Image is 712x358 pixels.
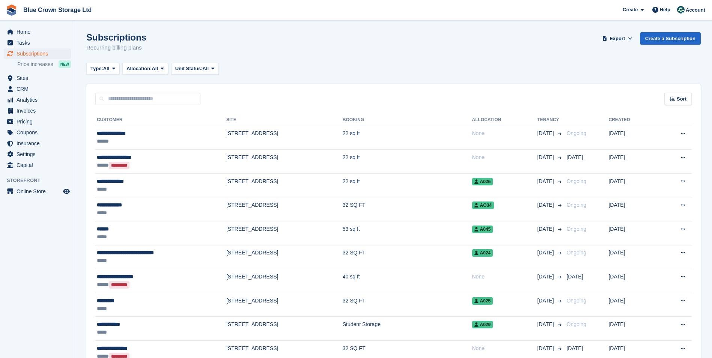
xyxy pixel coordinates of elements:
[472,226,493,233] span: A045
[17,73,62,83] span: Sites
[537,225,555,233] span: [DATE]
[472,202,494,209] span: AO34
[472,153,537,161] div: None
[175,65,203,72] span: Unit Status:
[226,293,343,317] td: [STREET_ADDRESS]
[566,226,586,232] span: Ongoing
[608,173,656,197] td: [DATE]
[4,186,71,197] a: menu
[343,293,472,317] td: 32 SQ FT
[566,250,586,256] span: Ongoing
[4,27,71,37] a: menu
[226,269,343,293] td: [STREET_ADDRESS]
[537,249,555,257] span: [DATE]
[17,60,71,68] a: Price increases NEW
[17,138,62,149] span: Insurance
[86,44,146,52] p: Recurring billing plans
[472,321,493,328] span: A029
[566,130,586,136] span: Ongoing
[343,150,472,174] td: 22 sq ft
[537,320,555,328] span: [DATE]
[4,127,71,138] a: menu
[17,105,62,116] span: Invoices
[95,114,226,126] th: Customer
[608,150,656,174] td: [DATE]
[601,32,634,45] button: Export
[4,38,71,48] a: menu
[343,197,472,221] td: 32 SQ FT
[86,63,119,75] button: Type: All
[17,127,62,138] span: Coupons
[537,177,555,185] span: [DATE]
[472,249,493,257] span: A024
[343,317,472,341] td: Student Storage
[90,65,103,72] span: Type:
[4,149,71,159] a: menu
[4,160,71,170] a: menu
[608,197,656,221] td: [DATE]
[472,344,537,352] div: None
[608,269,656,293] td: [DATE]
[623,6,638,14] span: Create
[608,245,656,269] td: [DATE]
[152,65,158,72] span: All
[610,35,625,42] span: Export
[537,297,555,305] span: [DATE]
[4,84,71,94] a: menu
[472,273,537,281] div: None
[226,150,343,174] td: [STREET_ADDRESS]
[17,160,62,170] span: Capital
[608,114,656,126] th: Created
[608,126,656,150] td: [DATE]
[203,65,209,72] span: All
[4,73,71,83] a: menu
[343,114,472,126] th: Booking
[62,187,71,196] a: Preview store
[343,126,472,150] td: 22 sq ft
[537,153,555,161] span: [DATE]
[226,197,343,221] td: [STREET_ADDRESS]
[472,178,493,185] span: A026
[171,63,219,75] button: Unit Status: All
[17,27,62,37] span: Home
[226,245,343,269] td: [STREET_ADDRESS]
[343,245,472,269] td: 32 SQ FT
[537,114,563,126] th: Tenancy
[17,48,62,59] span: Subscriptions
[537,129,555,137] span: [DATE]
[566,274,583,280] span: [DATE]
[59,60,71,68] div: NEW
[686,6,705,14] span: Account
[122,63,168,75] button: Allocation: All
[17,61,53,68] span: Price increases
[126,65,152,72] span: Allocation:
[566,345,583,351] span: [DATE]
[472,114,537,126] th: Allocation
[4,138,71,149] a: menu
[17,84,62,94] span: CRM
[660,6,670,14] span: Help
[17,116,62,127] span: Pricing
[566,202,586,208] span: Ongoing
[226,114,343,126] th: Site
[537,273,555,281] span: [DATE]
[4,105,71,116] a: menu
[677,6,685,14] img: John Marshall
[608,317,656,341] td: [DATE]
[17,38,62,48] span: Tasks
[4,95,71,105] a: menu
[4,48,71,59] a: menu
[226,173,343,197] td: [STREET_ADDRESS]
[566,321,586,327] span: Ongoing
[537,201,555,209] span: [DATE]
[566,298,586,304] span: Ongoing
[472,129,537,137] div: None
[640,32,701,45] a: Create a Subscription
[226,126,343,150] td: [STREET_ADDRESS]
[86,32,146,42] h1: Subscriptions
[17,186,62,197] span: Online Store
[6,5,17,16] img: stora-icon-8386f47178a22dfd0bd8f6a31ec36ba5ce8667c1dd55bd0f319d3a0aa187defe.svg
[472,297,493,305] span: A025
[20,4,95,16] a: Blue Crown Storage Ltd
[537,344,555,352] span: [DATE]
